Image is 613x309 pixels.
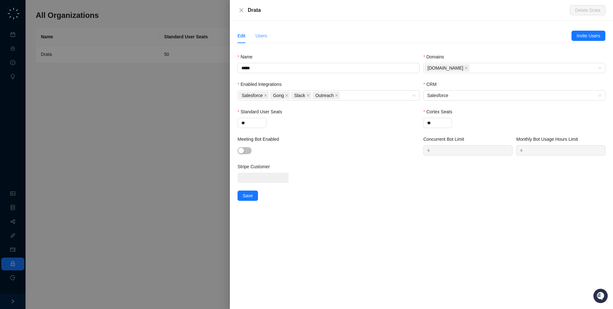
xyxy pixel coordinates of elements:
[273,92,284,99] span: Gong
[428,64,463,72] span: [DOMAIN_NAME]
[424,118,452,128] input: Cortex Seats
[4,87,26,98] a: 📚Docs
[243,192,253,199] span: Save
[291,92,311,99] span: Slack
[255,32,267,39] div: Users
[423,53,449,60] label: Domains
[593,288,610,305] iframe: Open customer support
[427,91,602,100] span: Salesforce
[238,63,420,73] input: Name
[22,64,81,69] div: We're available if you need us!
[315,92,334,99] span: Outreach
[35,89,49,96] span: Status
[570,5,605,15] button: Delete Drata
[6,26,116,36] p: Welcome 👋
[6,36,116,46] h2: How can we help?
[239,8,244,13] span: close
[238,53,257,60] label: Name
[423,136,469,143] label: Concurrent Bot Limit
[238,136,284,143] label: Meeting Bot Enabled
[313,92,340,99] span: Outreach
[306,94,310,97] span: close
[22,58,105,64] div: Start new chat
[239,92,269,99] span: Salesforce
[238,6,245,14] button: Close
[13,89,24,96] span: Docs
[423,108,457,115] label: Cortex Seats
[471,66,472,71] input: Domains
[577,32,600,39] span: Invite Users
[465,66,468,70] span: close
[29,90,34,95] div: 📶
[335,94,338,97] span: close
[517,146,605,155] input: Monthly Bot Usage Hours Limit
[6,58,18,69] img: 5124521997842_fc6d7dfcefe973c2e489_88.png
[45,105,77,110] a: Powered byPylon
[238,108,286,115] label: Standard User Seats
[516,136,582,143] label: Monthly Bot Usage Hours Limit
[64,105,77,110] span: Pylon
[285,94,288,97] span: close
[109,60,116,67] button: Start new chat
[238,118,266,128] input: Standard User Seats
[238,147,252,154] button: Meeting Bot Enabled
[26,87,52,98] a: 📶Status
[425,64,469,72] span: Drata.com
[238,81,286,88] label: Enabled Integrations
[264,94,267,97] span: close
[238,32,245,39] div: Edit
[242,92,263,99] span: Salesforce
[248,6,570,14] div: Drata
[6,6,19,19] img: Swyft AI
[6,90,11,95] div: 📚
[424,146,512,155] input: Concurrent Bot Limit
[571,31,605,41] button: Invite Users
[423,81,441,88] label: CRM
[238,191,258,201] button: Save
[294,92,305,99] span: Slack
[341,93,342,98] input: Enabled Integrations
[238,163,274,170] label: Stripe Customer
[270,92,290,99] span: Gong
